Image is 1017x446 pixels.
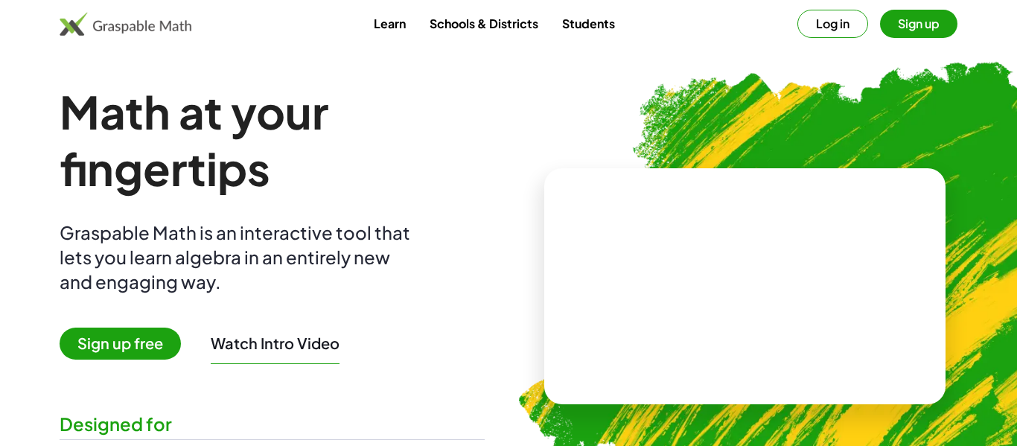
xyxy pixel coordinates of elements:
video: What is this? This is dynamic math notation. Dynamic math notation plays a central role in how Gr... [634,231,857,343]
span: Sign up free [60,328,181,360]
div: Graspable Math is an interactive tool that lets you learn algebra in an entirely new and engaging... [60,220,417,294]
a: Learn [362,10,418,37]
button: Log in [797,10,868,38]
a: Schools & Districts [418,10,550,37]
div: Designed for [60,412,485,436]
h1: Math at your fingertips [60,83,485,197]
button: Sign up [880,10,957,38]
button: Watch Intro Video [211,334,339,353]
a: Students [550,10,627,37]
